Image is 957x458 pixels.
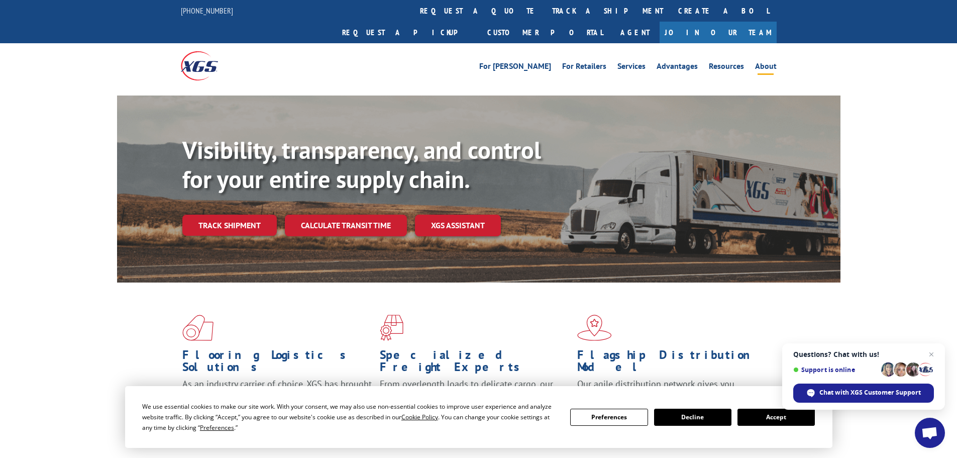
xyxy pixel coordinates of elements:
a: [PHONE_NUMBER] [181,6,233,16]
div: Cookie Consent Prompt [125,386,832,448]
a: Resources [709,62,744,73]
div: We use essential cookies to make our site work. With your consent, we may also use non-essential ... [142,401,558,433]
div: Chat with XGS Customer Support [793,384,934,403]
a: XGS ASSISTANT [415,215,501,236]
a: Request a pickup [335,22,480,43]
h1: Specialized Freight Experts [380,349,570,378]
span: Chat with XGS Customer Support [819,388,921,397]
a: Track shipment [182,215,277,236]
a: Agent [610,22,660,43]
p: From overlength loads to delicate cargo, our experienced staff knows the best way to move your fr... [380,378,570,423]
a: Services [617,62,646,73]
a: Advantages [657,62,698,73]
span: Preferences [200,423,234,432]
span: Close chat [925,348,937,360]
button: Accept [737,409,815,426]
span: Cookie Policy [401,413,438,421]
span: Our agile distribution network gives you nationwide inventory management on demand. [577,378,762,402]
span: Support is online [793,366,878,374]
h1: Flooring Logistics Solutions [182,349,372,378]
img: xgs-icon-focused-on-flooring-red [380,315,403,341]
a: Join Our Team [660,22,777,43]
a: For Retailers [562,62,606,73]
a: About [755,62,777,73]
h1: Flagship Distribution Model [577,349,767,378]
img: xgs-icon-flagship-distribution-model-red [577,315,612,341]
div: Open chat [915,418,945,448]
a: Customer Portal [480,22,610,43]
a: For [PERSON_NAME] [479,62,551,73]
button: Preferences [570,409,648,426]
button: Decline [654,409,731,426]
span: Questions? Chat with us! [793,350,934,358]
b: Visibility, transparency, and control for your entire supply chain. [182,134,541,195]
span: As an industry carrier of choice, XGS has brought innovation and dedication to flooring logistics... [182,378,372,414]
img: xgs-icon-total-supply-chain-intelligence-red [182,315,214,341]
a: Calculate transit time [285,215,407,236]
